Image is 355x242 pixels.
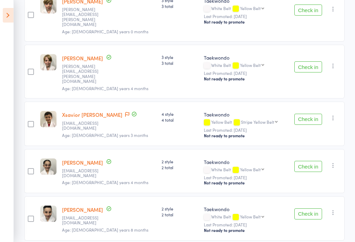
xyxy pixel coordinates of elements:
span: Age: [DEMOGRAPHIC_DATA] years 4 months [62,85,148,91]
small: lubnaassaad@gmail.com [62,215,107,225]
img: image1754377996.png [40,158,57,175]
img: image1754377976.png [40,206,57,222]
button: Check in [294,114,322,125]
a: Xsavior [PERSON_NAME] [62,111,122,118]
button: Check in [294,208,322,219]
small: Last Promoted: [DATE] [204,175,284,180]
span: 2 total [162,211,198,217]
div: White Belt [204,6,284,12]
div: White Belt [204,214,284,220]
span: 2 style [162,158,198,164]
span: Age: [DEMOGRAPHIC_DATA] years 0 months [62,28,148,34]
span: 4 total [162,117,198,123]
a: [PERSON_NAME] [62,54,103,62]
button: Check in [294,161,322,172]
div: Taekwondo [204,54,284,61]
small: Last Promoted: [DATE] [204,128,284,132]
span: 3 style [162,54,198,60]
div: Yellow Belt [240,167,261,172]
span: Age: [DEMOGRAPHIC_DATA] years 4 months [62,179,148,185]
div: White Belt [204,63,284,69]
div: Taekwondo [204,158,284,165]
div: Not ready to promote [204,19,284,25]
span: Age: [DEMOGRAPHIC_DATA] years 8 months [62,227,148,233]
div: Yellow Belt [240,63,261,67]
small: Last Promoted: [DATE] [204,71,284,76]
small: Corinne.thomson@gmail.com [62,7,107,27]
small: Last Promoted: [DATE] [204,222,284,227]
button: Check in [294,61,322,72]
a: [PERSON_NAME] [62,159,103,166]
div: Taekwondo [204,206,284,213]
small: Last Promoted: [DATE] [204,14,284,19]
div: Yellow Belt [204,120,284,126]
div: White Belt [204,167,284,173]
span: 3 total [162,60,198,66]
div: Not ready to promote [204,227,284,233]
span: 2 style [162,206,198,211]
small: Kalebjhogan@gmail.com [62,121,107,131]
div: Stripe Yellow Belt [241,120,274,124]
span: 3 total [162,3,198,9]
span: 4 style [162,111,198,117]
span: Age: [DEMOGRAPHIC_DATA] years 3 months [62,132,148,138]
img: image1753771465.png [40,54,57,70]
a: [PERSON_NAME] [62,206,103,213]
button: Check in [294,5,322,16]
div: Yellow Belt [240,214,261,219]
small: lubnaassaad@gmail.com [62,168,107,178]
span: 2 total [162,164,198,170]
div: Yellow Belt [240,6,261,10]
div: Not ready to promote [204,133,284,138]
div: Taekwondo [204,111,284,118]
small: Corinne.thomson@gmail.com [62,64,107,84]
div: Not ready to promote [204,76,284,81]
div: Not ready to promote [204,180,284,185]
img: image1732933895.png [40,111,57,127]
